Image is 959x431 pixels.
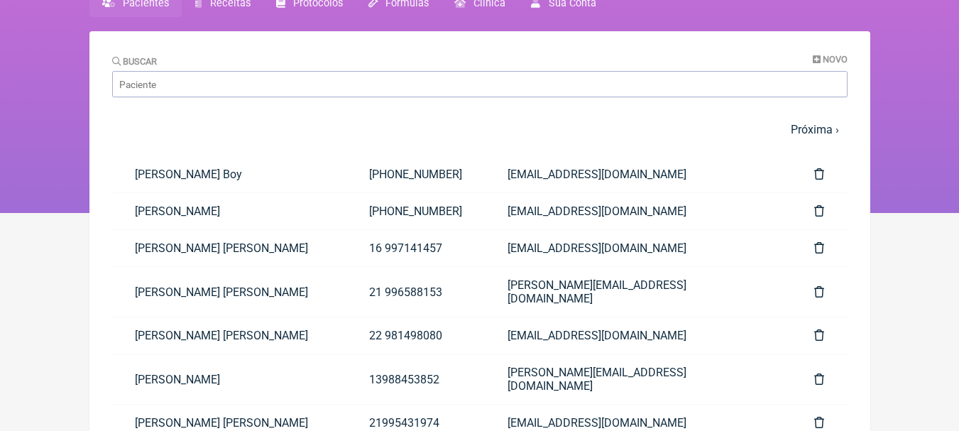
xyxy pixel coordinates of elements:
[112,317,346,354] a: [PERSON_NAME] [PERSON_NAME]
[112,114,848,145] nav: pager
[823,54,848,65] span: Novo
[485,267,792,317] a: [PERSON_NAME][EMAIL_ADDRESS][DOMAIN_NAME]
[346,156,485,192] a: [PHONE_NUMBER]
[346,317,485,354] a: 22 981498080
[112,274,346,310] a: [PERSON_NAME] [PERSON_NAME]
[485,230,792,266] a: [EMAIL_ADDRESS][DOMAIN_NAME]
[485,156,792,192] a: [EMAIL_ADDRESS][DOMAIN_NAME]
[112,361,346,398] a: [PERSON_NAME]
[112,193,346,229] a: [PERSON_NAME]
[791,123,839,136] a: Próxima ›
[485,193,792,229] a: [EMAIL_ADDRESS][DOMAIN_NAME]
[485,354,792,404] a: [PERSON_NAME][EMAIL_ADDRESS][DOMAIN_NAME]
[112,230,346,266] a: [PERSON_NAME] [PERSON_NAME]
[112,156,346,192] a: [PERSON_NAME] Boy
[813,54,848,65] a: Novo
[346,361,485,398] a: 13988453852
[485,317,792,354] a: [EMAIL_ADDRESS][DOMAIN_NAME]
[112,56,158,67] label: Buscar
[346,230,485,266] a: 16 997141457
[346,274,485,310] a: 21 996588153
[346,193,485,229] a: [PHONE_NUMBER]
[112,71,848,97] input: Paciente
